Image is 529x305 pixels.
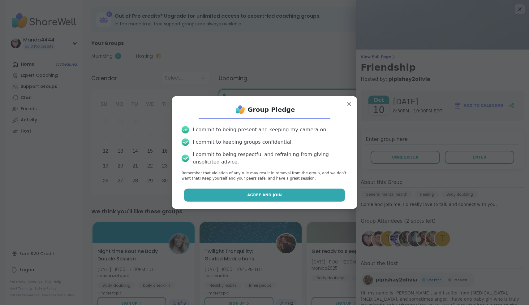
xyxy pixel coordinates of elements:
div: I commit to keeping groups confidential. [193,138,293,146]
button: Agree and Join [184,189,345,202]
img: ShareWell Logo [234,103,247,116]
h1: Group Pledge [248,105,295,114]
div: I commit to being respectful and refraining from giving unsolicited advice. [193,151,347,166]
div: I commit to being present and keeping my camera on. [193,126,328,133]
p: Remember that violation of any rule may result in removal from the group, and we don’t want that!... [182,171,347,181]
span: Agree and Join [247,192,282,198]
